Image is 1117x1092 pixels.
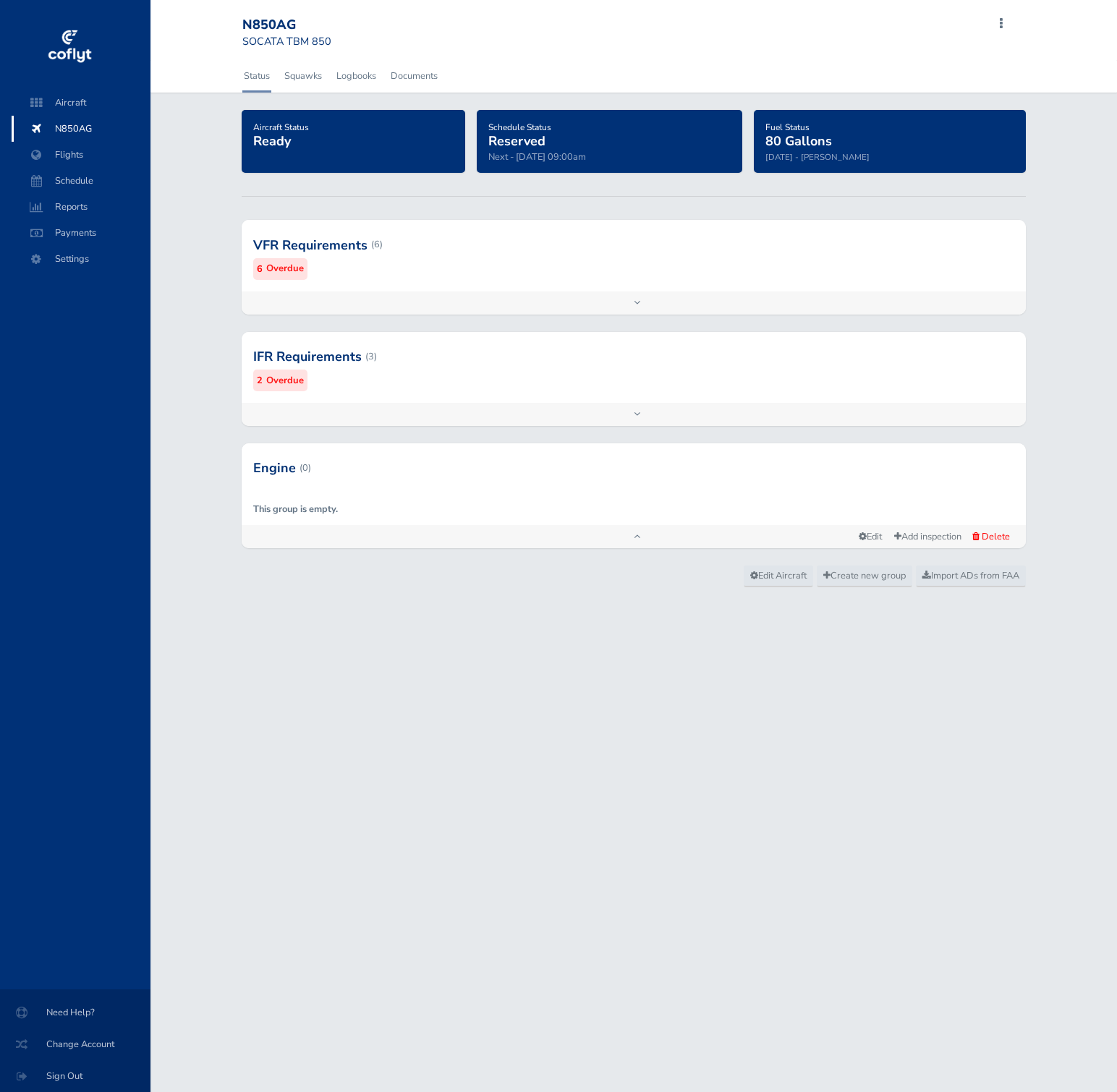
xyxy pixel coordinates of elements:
[888,526,968,547] a: Add inspection
[26,168,136,194] span: Schedule
[488,121,551,133] span: Schedule Status
[46,25,93,69] img: coflyt logo
[817,566,912,587] a: Create new group
[488,150,586,163] span: Next - [DATE] 09:00am
[765,132,832,150] span: 80 Gallons
[26,142,136,168] span: Flights
[765,151,870,163] small: [DATE] - [PERSON_NAME]
[853,527,888,547] a: Edit
[744,566,813,587] a: Edit Aircraft
[765,121,810,133] span: Fuel Status
[242,34,331,48] small: SOCATA TBM 850
[916,566,1026,587] a: Import ADs from FAA
[26,90,136,116] span: Aircraft
[26,246,136,272] span: Settings
[982,530,1010,543] span: Delete
[26,194,136,220] span: Reports
[488,117,551,150] a: Schedule StatusReserved
[922,569,1019,582] span: Import ADs from FAA
[389,60,439,92] a: Documents
[17,999,133,1025] span: Need Help?
[242,17,347,33] div: N850AG
[859,530,882,543] span: Edit
[242,60,271,92] a: Status
[253,121,309,133] span: Aircraft Status
[26,220,136,246] span: Payments
[283,60,323,92] a: Squawks
[335,60,378,92] a: Logbooks
[968,529,1014,545] button: Delete
[253,132,291,150] span: Ready
[253,503,338,516] strong: This group is empty.
[266,261,304,276] small: Overdue
[750,569,807,582] span: Edit Aircraft
[266,373,304,388] small: Overdue
[26,116,136,142] span: N850AG
[823,569,906,582] span: Create new group
[17,1031,133,1057] span: Change Account
[488,132,545,150] span: Reserved
[17,1063,133,1089] span: Sign Out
